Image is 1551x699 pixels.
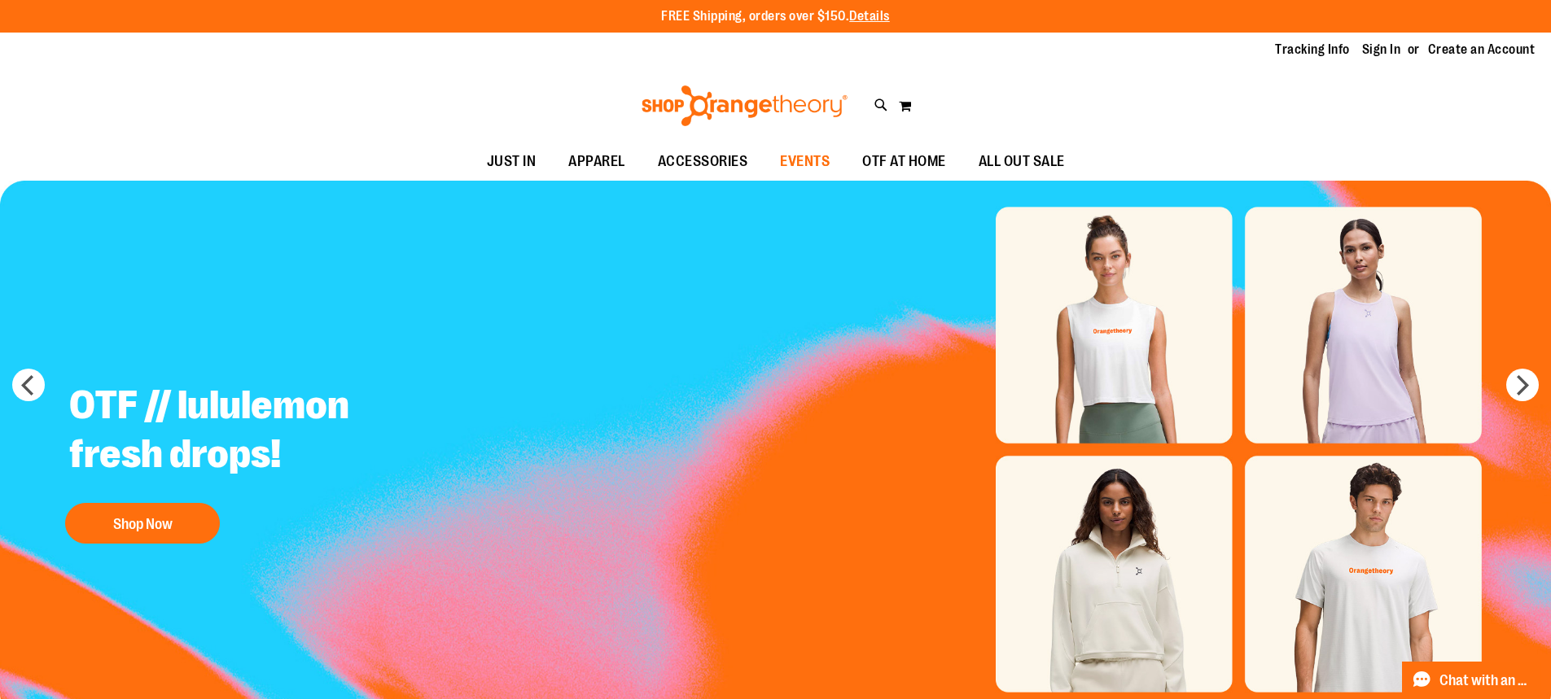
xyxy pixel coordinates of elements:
span: APPAREL [568,143,625,180]
a: OTF // lululemon fresh drops! Shop Now [57,369,462,552]
img: Shop Orangetheory [639,85,850,126]
a: Details [849,9,890,24]
span: ALL OUT SALE [979,143,1065,180]
button: prev [12,369,45,401]
span: Chat with an Expert [1439,673,1531,688]
a: Sign In [1362,41,1401,59]
p: FREE Shipping, orders over $150. [661,7,890,26]
button: next [1506,369,1539,401]
a: Tracking Info [1275,41,1350,59]
span: EVENTS [780,143,830,180]
h2: OTF // lululemon fresh drops! [57,369,462,495]
button: Chat with an Expert [1402,662,1542,699]
span: OTF AT HOME [862,143,946,180]
span: JUST IN [487,143,537,180]
button: Shop Now [65,503,220,544]
span: ACCESSORIES [658,143,748,180]
a: Create an Account [1428,41,1536,59]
